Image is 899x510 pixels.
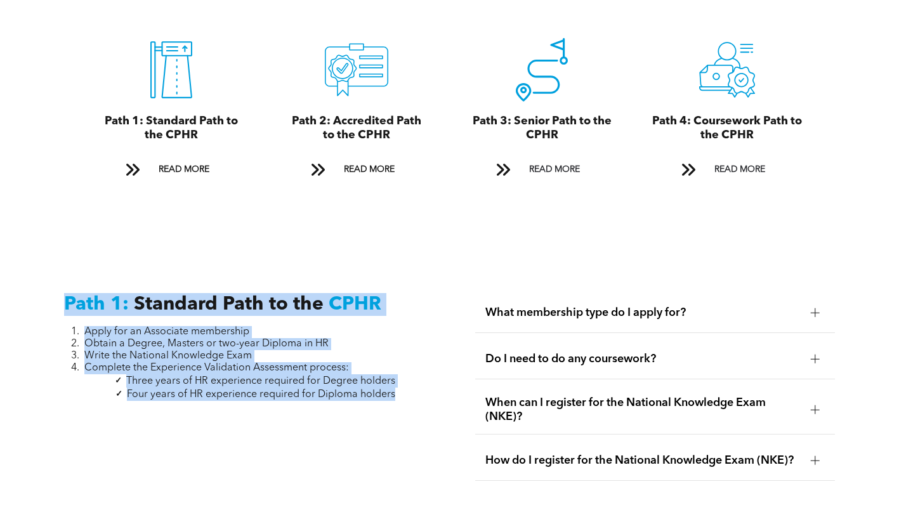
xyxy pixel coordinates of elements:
span: CPHR [329,295,381,314]
span: Three years of HR experience required for Degree holders [126,376,395,386]
span: READ MORE [154,158,214,181]
span: When can I register for the National Knowledge Exam (NKE)? [485,396,801,424]
a: READ MORE [673,158,782,181]
span: Path 2: Accredited Path to the CPHR [292,115,421,141]
span: READ MORE [339,158,399,181]
a: READ MORE [117,158,226,181]
span: READ MORE [710,158,770,181]
span: Path 3: Senior Path to the CPHR [473,115,612,141]
span: Four years of HR experience required for Diploma holders [127,389,395,400]
span: READ MORE [525,158,584,181]
span: Path 1: [64,295,129,314]
a: READ MORE [302,158,411,181]
span: What membership type do I apply for? [485,306,801,320]
span: Standard Path to the [134,295,324,314]
span: How do I register for the National Knowledge Exam (NKE)? [485,454,801,468]
span: Apply for an Associate membership [84,327,249,337]
span: Path 4: Coursework Path to the CPHR [652,115,802,141]
span: Write the National Knowledge Exam [84,351,252,361]
span: Do I need to do any coursework? [485,352,801,366]
span: Complete the Experience Validation Assessment process: [84,363,349,373]
a: READ MORE [487,158,596,181]
span: Path 1: Standard Path to the CPHR [105,115,238,141]
span: Obtain a Degree, Masters or two-year Diploma in HR [84,339,329,349]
